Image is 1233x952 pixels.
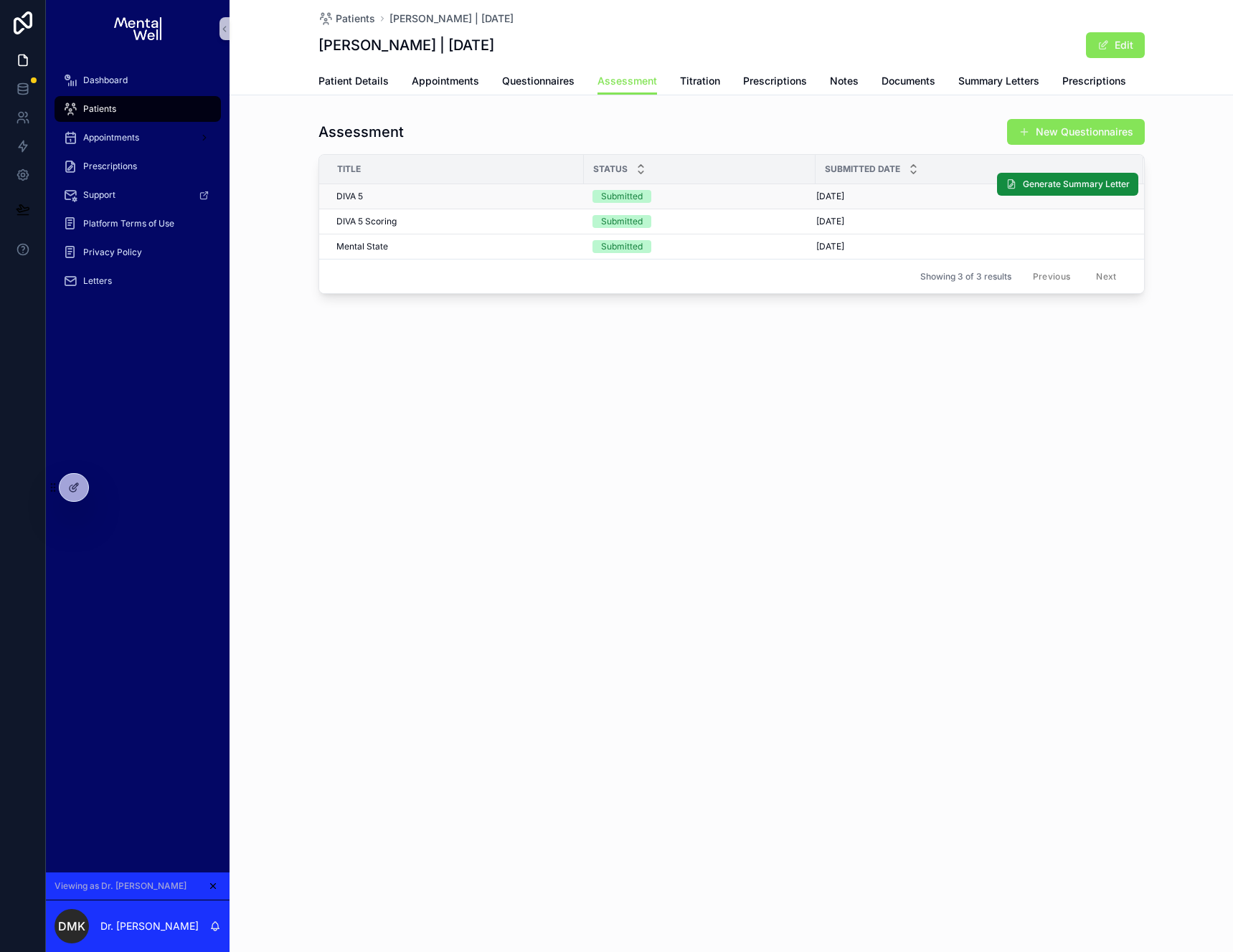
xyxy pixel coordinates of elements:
[882,74,935,88] span: Documents
[58,918,85,935] span: DMK
[816,241,1126,252] a: [DATE]
[920,271,1011,282] span: Showing 3 of 3 results
[412,68,479,97] a: Appointments
[336,216,397,227] span: DIVA 5 Scoring
[318,68,389,97] a: Patient Details
[502,74,575,88] span: Questionnaires
[680,74,720,88] span: Titration
[318,74,389,88] span: Patient Details
[336,11,375,26] span: Patients
[830,74,859,88] span: Notes
[1023,178,1130,190] span: Generate Summary Letter
[601,190,643,203] div: Submitted
[83,132,139,143] span: Appointments
[593,163,628,175] span: Status
[55,125,221,151] a: Appointments
[597,74,657,88] span: Assessment
[502,68,575,97] a: Questionnaires
[83,247,142,258] span: Privacy Policy
[336,216,575,227] a: DIVA 5 Scoring
[336,191,575,202] a: DIVA 5
[680,68,720,97] a: Titration
[1086,32,1145,58] button: Edit
[55,239,221,265] a: Privacy Policy
[389,11,514,26] a: [PERSON_NAME] | [DATE]
[46,57,230,313] div: scrollable content
[830,68,859,97] a: Notes
[83,189,115,201] span: Support
[83,275,112,287] span: Letters
[597,68,657,95] a: Assessment
[816,216,1126,227] a: [DATE]
[336,191,363,202] span: DIVA 5
[743,74,807,88] span: Prescriptions
[336,241,575,252] a: Mental State
[83,75,128,86] span: Dashboard
[1062,74,1126,88] span: Prescriptions
[55,268,221,294] a: Letters
[412,74,479,88] span: Appointments
[601,240,643,253] div: Submitted
[592,190,807,203] a: Submitted
[743,68,807,97] a: Prescriptions
[337,163,361,175] span: Title
[1062,68,1126,97] a: Prescriptions
[55,153,221,179] a: Prescriptions
[816,191,844,202] span: [DATE]
[318,35,494,55] h1: [PERSON_NAME] | [DATE]
[83,103,116,115] span: Patients
[55,67,221,93] a: Dashboard
[83,218,174,229] span: Platform Terms of Use
[318,122,404,142] h1: Assessment
[336,241,388,252] span: Mental State
[55,182,221,208] a: Support
[592,240,807,253] a: Submitted
[816,216,844,227] span: [DATE]
[601,215,643,228] div: Submitted
[114,17,161,40] img: App logo
[816,241,844,252] span: [DATE]
[318,11,375,26] a: Patients
[997,173,1138,196] button: Generate Summary Letter
[958,68,1039,97] a: Summary Letters
[55,96,221,122] a: Patients
[592,215,807,228] a: Submitted
[100,919,199,933] p: Dr. [PERSON_NAME]
[55,880,186,892] span: Viewing as Dr. [PERSON_NAME]
[55,211,221,237] a: Platform Terms of Use
[1007,119,1145,145] button: New Questionnaires
[882,68,935,97] a: Documents
[958,74,1039,88] span: Summary Letters
[816,191,1126,202] a: [DATE]
[825,163,900,175] span: Submitted Date
[83,161,137,172] span: Prescriptions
